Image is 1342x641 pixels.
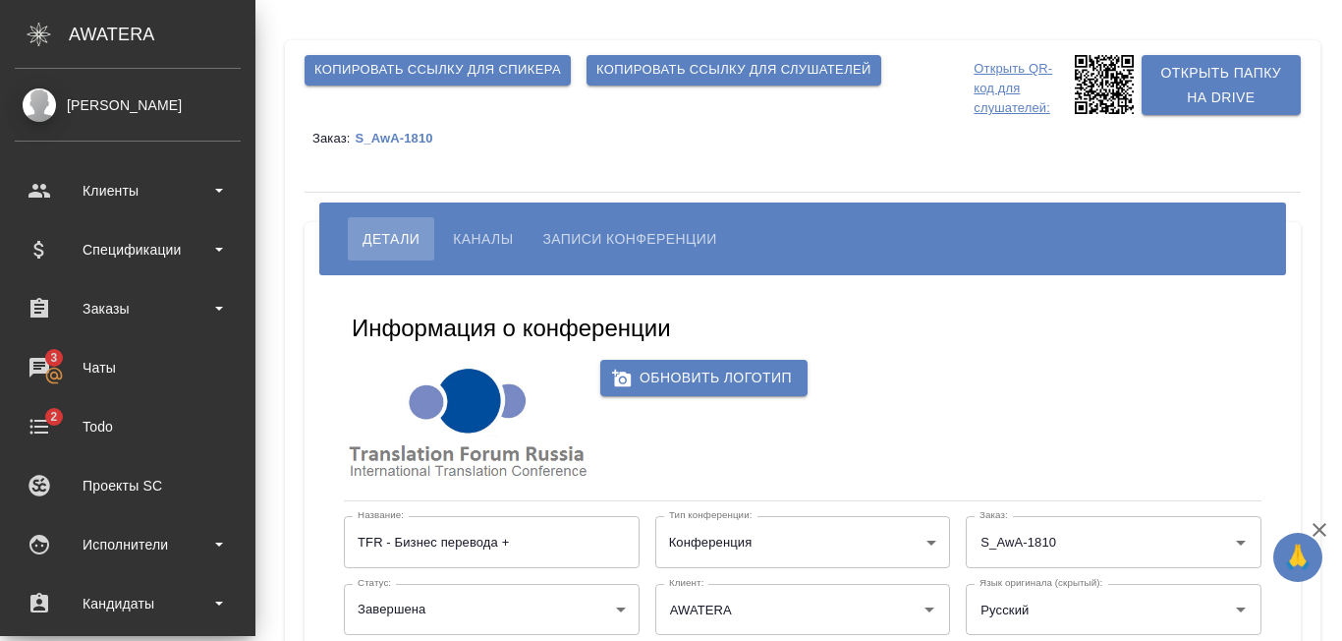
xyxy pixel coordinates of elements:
[5,461,251,510] a: Проекты SC
[616,366,792,390] span: Обновить логотип
[69,15,255,54] div: AWATERA
[352,313,671,344] h5: Информация о конференции
[15,412,241,441] div: Todo
[587,55,881,86] button: Копировать ссылку для слушателей
[5,402,251,451] a: 2Todo
[344,516,640,567] input: Не указан
[453,227,513,251] span: Каналы
[655,516,951,567] div: Конференция
[15,530,241,559] div: Исполнители
[1281,537,1314,578] span: 🙏
[5,343,251,392] a: 3Чаты
[600,360,808,396] label: Обновить логотип
[15,235,241,264] div: Спецификации
[305,55,571,86] button: Копировать ссылку для спикера
[1227,596,1255,623] button: Open
[38,348,69,368] span: 3
[363,227,419,251] span: Детали
[15,353,241,382] div: Чаты
[1157,61,1285,109] span: Открыть папку на Drive
[916,596,943,623] button: Open
[15,471,241,500] div: Проекты SC
[15,294,241,323] div: Заказы
[974,55,1069,118] p: Открыть QR-код для слушателей:
[15,94,241,116] div: [PERSON_NAME]
[1227,529,1255,556] button: Open
[596,59,871,82] span: Копировать ссылку для слушателей
[314,59,561,82] span: Копировать ссылку для спикера
[15,589,241,618] div: Кандидаты
[344,584,640,635] div: Завершена
[1142,55,1301,115] button: Открыть папку на Drive
[15,176,241,205] div: Клиенты
[344,360,590,486] img: 68920c87d8c047746b45fd12.png
[355,131,447,146] p: S_AwA-1810
[1273,533,1322,582] button: 🙏
[38,407,69,427] span: 2
[312,131,355,146] p: Заказ:
[355,130,447,146] a: S_AwA-1810
[542,227,716,251] span: Записи конференции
